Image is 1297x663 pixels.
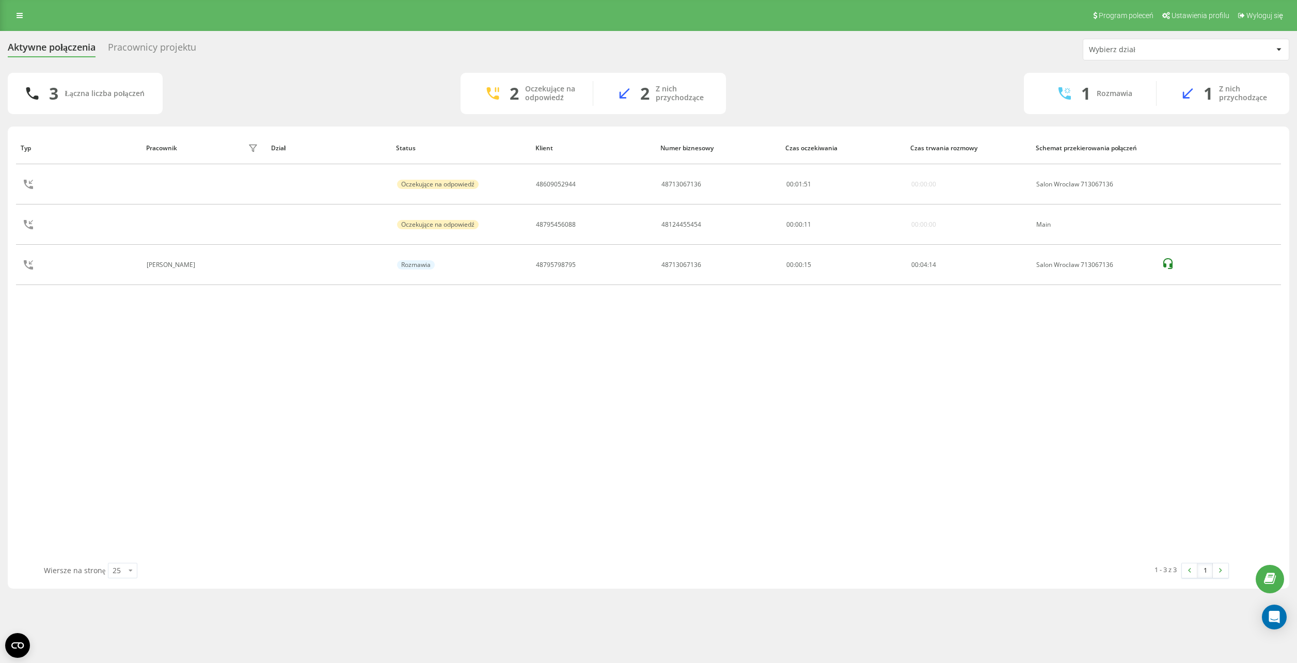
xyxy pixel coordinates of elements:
[49,84,58,103] div: 3
[1246,11,1283,20] span: Wyloguj się
[640,84,650,103] div: 2
[1219,85,1274,102] div: Z nich przychodzące
[911,261,936,269] div: : :
[397,180,479,189] div: Oczekujące na odpowiedź
[21,145,136,152] div: Typ
[525,85,577,102] div: Oczekujące na odpowiedź
[146,145,177,152] div: Pracownik
[5,633,30,658] button: Open CMP widget
[396,145,526,152] div: Status
[804,220,811,229] span: 11
[44,565,105,575] span: Wiersze na stronę
[786,221,811,228] div: : :
[804,180,811,188] span: 51
[510,84,519,103] div: 2
[397,220,479,229] div: Oczekujące na odpowiedź
[1036,261,1150,269] div: Salon Wrocław 713067136
[536,221,576,228] div: 48795456088
[795,180,802,188] span: 01
[108,42,196,58] div: Pracownicy projektu
[1036,221,1150,228] div: Main
[1262,605,1287,629] div: Open Intercom Messenger
[786,181,811,188] div: : :
[786,261,900,269] div: 00:00:15
[1089,45,1212,54] div: Wybierz dział
[113,565,121,576] div: 25
[535,145,651,152] div: Klient
[795,220,802,229] span: 00
[1197,563,1213,578] a: 1
[1036,181,1150,188] div: Salon Wrocław 713067136
[660,145,776,152] div: Numer biznesowy
[786,220,794,229] span: 00
[1172,11,1229,20] span: Ustawienia profilu
[911,221,936,228] div: 00:00:00
[910,145,1025,152] div: Czas trwania rozmowy
[911,260,919,269] span: 00
[785,145,900,152] div: Czas oczekiwania
[397,260,435,270] div: Rozmawia
[536,261,576,269] div: 48795798795
[1154,564,1177,575] div: 1 - 3 z 3
[1204,84,1213,103] div: 1
[656,85,710,102] div: Z nich przychodzące
[147,261,198,269] div: [PERSON_NAME]
[1097,89,1132,98] div: Rozmawia
[536,181,576,188] div: 48609052944
[661,181,701,188] div: 48713067136
[8,42,96,58] div: Aktywne połączenia
[1081,84,1090,103] div: 1
[661,221,701,228] div: 48124455454
[271,145,386,152] div: Dział
[929,260,936,269] span: 14
[786,180,794,188] span: 00
[1036,145,1151,152] div: Schemat przekierowania połączeń
[1099,11,1153,20] span: Program poleceń
[65,89,144,98] div: Łączna liczba połączeń
[911,181,936,188] div: 00:00:00
[661,261,701,269] div: 48713067136
[920,260,927,269] span: 04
